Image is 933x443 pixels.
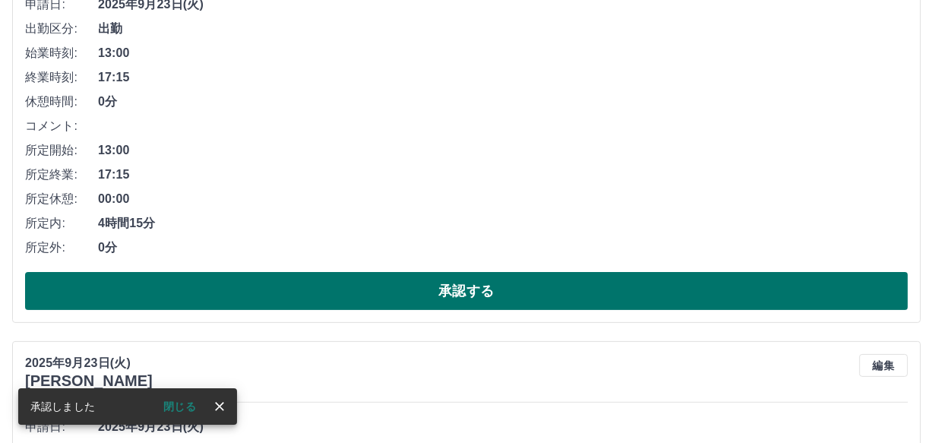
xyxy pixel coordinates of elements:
button: 閉じる [151,395,208,418]
span: 所定休憩: [25,190,98,208]
span: 0分 [98,239,908,257]
span: コメント: [25,117,98,135]
span: 所定外: [25,239,98,257]
button: 編集 [859,354,908,377]
span: 所定内: [25,214,98,233]
h3: [PERSON_NAME] [25,372,153,390]
button: 承認する [25,272,908,310]
span: 所定開始: [25,141,98,160]
div: 承認しました [30,393,95,420]
span: 13:00 [98,141,908,160]
button: close [208,395,231,418]
span: 申請日: [25,418,98,436]
span: 休憩時間: [25,93,98,111]
span: 17:15 [98,166,908,184]
span: 4時間15分 [98,214,908,233]
span: 17:15 [98,68,908,87]
span: 出勤 [98,20,908,38]
p: 2025年9月23日(火) [25,354,153,372]
span: 00:00 [98,190,908,208]
span: 所定終業: [25,166,98,184]
span: 出勤区分: [25,20,98,38]
span: 始業時刻: [25,44,98,62]
span: 2025年9月23日(火) [98,418,908,436]
span: 終業時刻: [25,68,98,87]
span: 0分 [98,93,908,111]
span: 13:00 [98,44,908,62]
